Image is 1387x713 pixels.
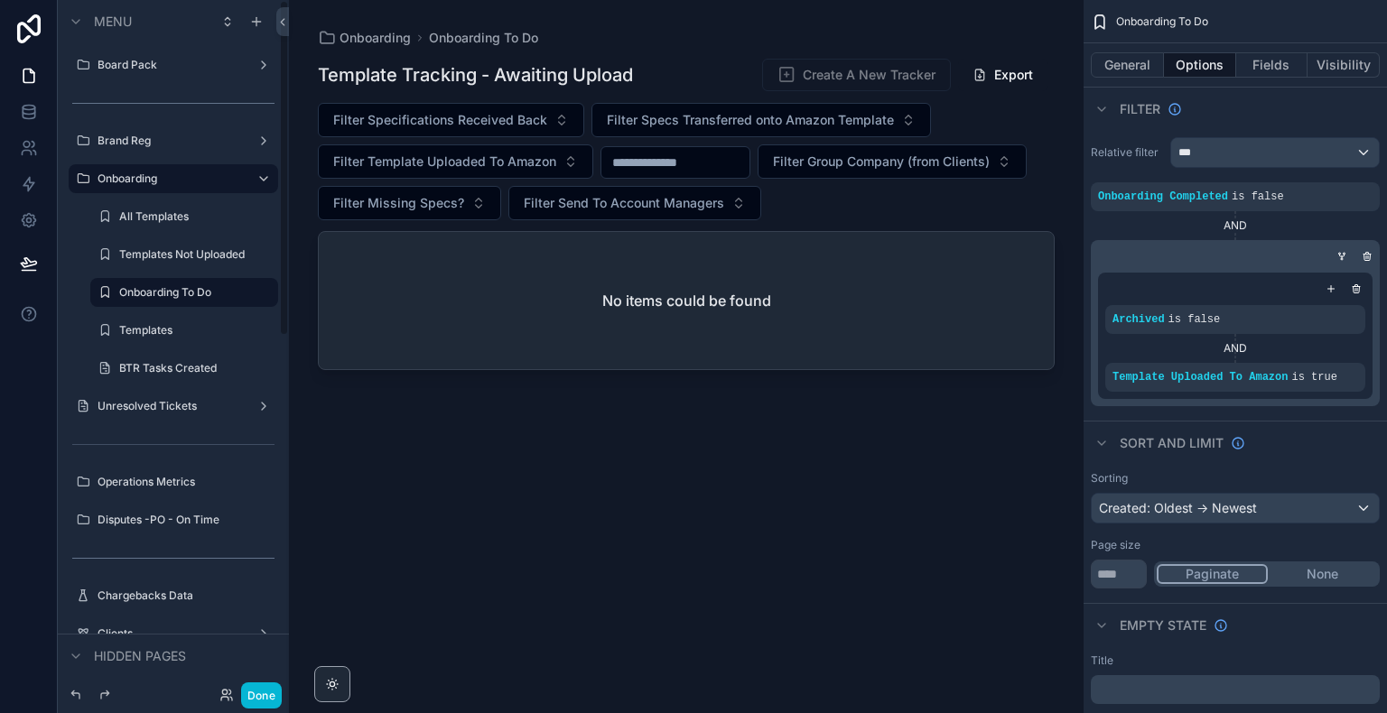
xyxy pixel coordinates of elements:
span: Archived [1112,313,1165,326]
label: All Templates [119,209,275,224]
div: scrollable content [1091,675,1380,704]
div: AND [1091,218,1380,233]
button: Options [1164,52,1236,78]
span: Template Uploaded To Amazon [1112,371,1288,384]
span: Empty state [1120,616,1206,634]
label: BTR Tasks Created [119,361,275,375]
button: Done [241,682,282,708]
label: Board Pack [98,58,249,72]
label: Chargebacks Data [98,588,275,603]
span: Onboarding Completed [1098,190,1228,203]
label: Sorting [1091,471,1128,486]
label: Page size [1091,538,1140,552]
label: Unresolved Tickets [98,399,249,413]
label: Onboarding [98,171,242,186]
label: Onboarding To Do [119,285,267,300]
label: Templates [119,323,275,338]
span: Menu [94,13,132,31]
span: Filter [1120,100,1160,118]
label: Clients [98,626,249,641]
div: Created: Oldest -> Newest [1092,494,1379,523]
label: Operations Metrics [98,475,275,489]
span: Hidden pages [94,647,186,665]
button: Created: Oldest -> Newest [1091,493,1380,523]
label: Templates Not Uploaded [119,247,275,262]
span: Onboarding To Do [1116,14,1208,29]
span: is true [1291,371,1336,384]
span: is false [1168,313,1221,326]
label: Disputes -PO - On Time [98,513,275,527]
button: None [1268,564,1377,584]
button: Fields [1236,52,1308,78]
button: Visibility [1308,52,1380,78]
label: Brand Reg [98,134,249,148]
span: is false [1232,190,1284,203]
span: Sort And Limit [1120,434,1224,452]
button: Paginate [1157,564,1268,584]
div: AND [1105,341,1365,356]
label: Title [1091,653,1113,668]
button: General [1091,52,1164,78]
label: Relative filter [1091,145,1163,160]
